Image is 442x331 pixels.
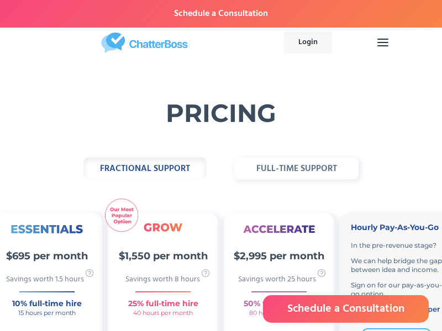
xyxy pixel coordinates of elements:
p: We can help bridge the gap between idea and income. [351,257,442,274]
h4: 80 hours per month [224,309,334,317]
a: Login [284,31,332,54]
strong: full-time support [256,162,337,176]
strong: fractional support [100,162,190,176]
h4: 40 hours per month [108,309,218,317]
p: Savings worth 8 hours [125,275,202,286]
h2: $2,995 per month [224,248,334,264]
h3: Hourly Pay-As-You-Go [351,221,442,234]
p: In the pre-revenue stage? [351,241,442,250]
p: Savings worth 1.5 hours [6,275,86,286]
p: Savings worth 25 hours [238,275,318,286]
a: home [35,33,254,53]
h3: 25% full-time hire [108,298,218,309]
div: menu [367,24,398,61]
h2: $1,550 per month [108,248,218,264]
a: Schedule a Consultation [263,295,429,323]
p: Sign on for our pay-as-you-go option [351,281,442,298]
h3: 50% full-time hire [224,298,334,309]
